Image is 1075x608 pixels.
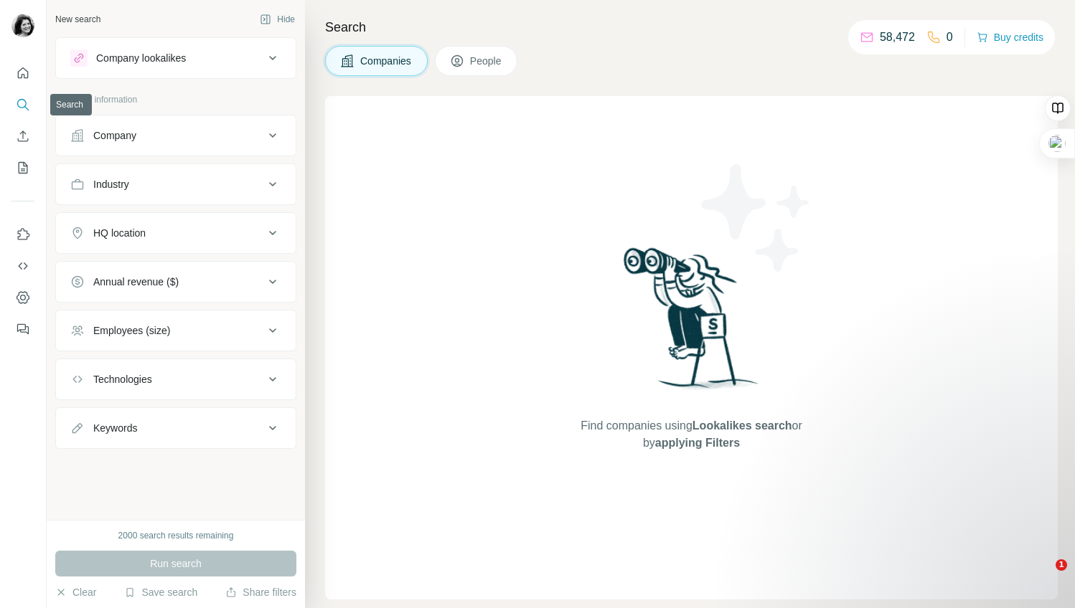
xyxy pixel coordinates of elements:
div: Employees (size) [93,323,170,338]
div: Company lookalikes [96,51,186,65]
button: Dashboard [11,285,34,310]
span: Find companies using or by [576,417,806,452]
button: HQ location [56,216,296,250]
img: Avatar [11,14,34,37]
div: Keywords [93,421,137,435]
p: 0 [947,29,953,46]
button: Share filters [225,585,296,599]
p: Company information [55,93,296,106]
div: HQ location [93,226,146,240]
button: Annual revenue ($) [56,265,296,299]
div: 2000 search results remaining [118,529,234,542]
div: Technologies [93,372,152,386]
span: applying Filters [655,437,740,449]
button: Employees (size) [56,313,296,348]
span: 1 [1056,559,1067,571]
div: Annual revenue ($) [93,275,179,289]
img: Surfe Illustration - Woman searching with binoculars [617,244,766,404]
button: My lists [11,155,34,181]
div: Industry [93,177,129,191]
span: People [470,54,503,68]
iframe: Intercom live chat [1026,559,1061,594]
button: Technologies [56,362,296,396]
button: Feedback [11,316,34,342]
button: Company [56,118,296,153]
img: Surfe Illustration - Stars [692,153,821,282]
div: Company [93,128,136,143]
span: Lookalikes search [693,419,792,432]
button: Quick start [11,60,34,86]
button: Industry [56,167,296,201]
button: Use Surfe on LinkedIn [11,222,34,247]
button: Keywords [56,411,296,445]
button: Clear [55,585,96,599]
button: Buy credits [977,27,1043,47]
button: Company lookalikes [56,41,296,75]
button: Use Surfe API [11,253,34,279]
div: New search [55,13,100,26]
button: Hide [250,9,305,30]
button: Search [11,92,34,118]
h4: Search [325,17,1058,37]
button: Enrich CSV [11,123,34,149]
span: Companies [360,54,413,68]
button: Save search [124,585,197,599]
p: 58,472 [880,29,915,46]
